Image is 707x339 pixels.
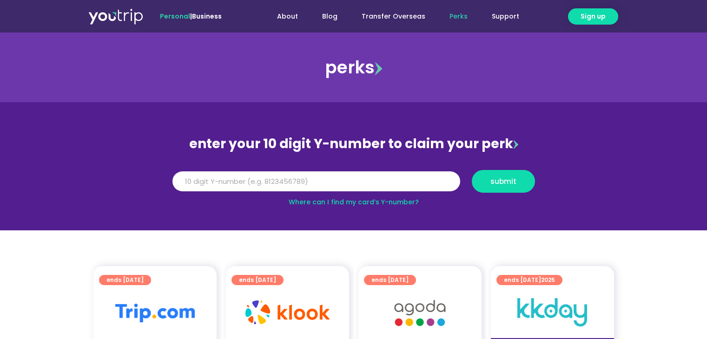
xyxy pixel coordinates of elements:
span: Personal [160,12,190,21]
a: Perks [437,8,480,25]
form: Y Number [172,170,535,200]
a: ends [DATE]2025 [496,275,562,285]
a: Where can I find my card’s Y-number? [289,197,419,207]
span: Sign up [581,12,606,21]
span: submit [490,178,516,185]
a: ends [DATE] [231,275,284,285]
a: Blog [310,8,350,25]
span: ends [DATE] [371,275,409,285]
a: Transfer Overseas [350,8,437,25]
a: About [265,8,310,25]
a: Business [192,12,222,21]
span: ends [DATE] [504,275,555,285]
a: Sign up [568,8,618,25]
span: | [160,12,222,21]
a: Support [480,8,531,25]
button: submit [472,170,535,193]
span: 2025 [541,276,555,284]
a: ends [DATE] [364,275,416,285]
div: enter your 10 digit Y-number to claim your perk [168,132,540,156]
nav: Menu [247,8,531,25]
span: ends [DATE] [239,275,276,285]
a: ends [DATE] [99,275,151,285]
input: 10 digit Y-number (e.g. 8123456789) [172,171,460,192]
span: ends [DATE] [106,275,144,285]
